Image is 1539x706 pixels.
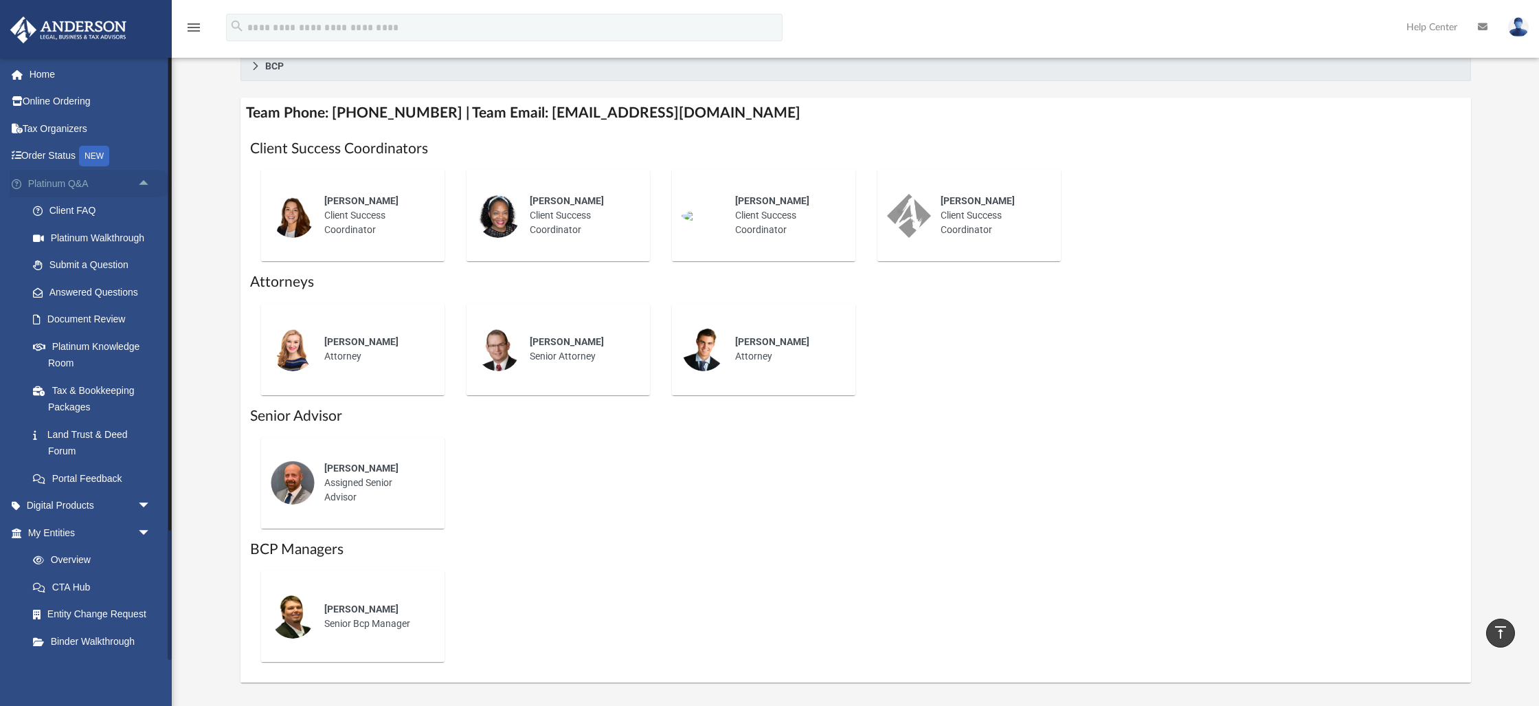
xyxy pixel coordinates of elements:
[186,19,202,36] i: menu
[324,336,398,347] span: [PERSON_NAME]
[315,184,435,247] div: Client Success Coordinator
[530,195,604,206] span: [PERSON_NAME]
[19,655,165,683] a: My Blueprint
[476,194,520,238] img: thumbnail
[79,146,109,166] div: NEW
[250,139,1461,159] h1: Client Success Coordinators
[19,306,172,333] a: Document Review
[735,195,809,206] span: [PERSON_NAME]
[240,52,1471,81] a: BCP
[324,195,398,206] span: [PERSON_NAME]
[476,327,520,371] img: thumbnail
[19,573,172,601] a: CTA Hub
[10,519,172,547] a: My Entitiesarrow_drop_down
[19,547,172,574] a: Overview
[10,142,172,170] a: Order StatusNEW
[10,492,172,520] a: Digital Productsarrow_drop_down
[10,170,172,197] a: Platinum Q&Aarrow_drop_up
[726,325,846,373] div: Attorney
[271,595,315,639] img: thumbnail
[19,628,172,655] a: Binder Walkthrough
[137,170,165,198] span: arrow_drop_up
[931,184,1051,247] div: Client Success Coordinator
[19,421,172,465] a: Land Trust & Deed Forum
[19,377,172,421] a: Tax & Bookkeeping Packages
[726,184,846,247] div: Client Success Coordinator
[186,26,202,36] a: menu
[265,61,284,71] span: BCP
[19,333,172,377] a: Platinum Knowledge Room
[10,60,172,88] a: Home
[1486,619,1515,648] a: vertical_align_top
[19,197,172,225] a: Client FAQ
[19,224,172,252] a: Platinum Walkthrough
[315,325,435,373] div: Attorney
[271,461,315,505] img: thumbnail
[315,452,435,514] div: Assigned Senior Advisor
[530,336,604,347] span: [PERSON_NAME]
[229,19,245,34] i: search
[19,465,172,492] a: Portal Feedback
[941,195,1015,206] span: [PERSON_NAME]
[19,278,172,306] a: Answered Questions
[682,210,726,221] img: thumbnail
[240,98,1471,129] h4: Team Phone: [PHONE_NUMBER] | Team Email: [EMAIL_ADDRESS][DOMAIN_NAME]
[1492,624,1509,641] i: vertical_align_top
[520,184,640,247] div: Client Success Coordinator
[250,406,1461,426] h1: Senior Advisor
[271,194,315,238] img: thumbnail
[1508,17,1529,37] img: User Pic
[250,540,1461,560] h1: BCP Managers
[324,604,398,615] span: [PERSON_NAME]
[315,593,435,641] div: Senior Bcp Manager
[10,115,172,142] a: Tax Organizers
[19,252,172,279] a: Submit a Question
[271,327,315,371] img: thumbnail
[682,327,726,371] img: thumbnail
[137,519,165,547] span: arrow_drop_down
[19,601,172,628] a: Entity Change Request
[324,463,398,474] span: [PERSON_NAME]
[250,272,1461,292] h1: Attorneys
[520,325,640,373] div: Senior Attorney
[137,492,165,520] span: arrow_drop_down
[10,88,172,115] a: Online Ordering
[6,16,131,43] img: Anderson Advisors Platinum Portal
[735,336,809,347] span: [PERSON_NAME]
[887,194,931,238] img: thumbnail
